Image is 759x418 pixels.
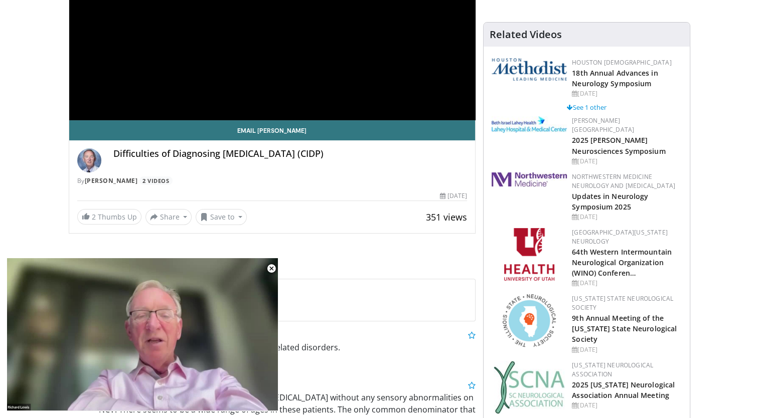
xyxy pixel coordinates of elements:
p: Excellent overview of CIDP, its mimickers, and related disorders. [99,341,476,353]
img: e7977282-282c-4444-820d-7cc2733560fd.jpg.150x105_q85_autocrop_double_scale_upscale_version-0.2.jpg [492,116,567,133]
a: [US_STATE] Neurological Association [572,361,653,378]
a: Northwestern Medicine Neurology and [MEDICAL_DATA] [572,172,675,190]
span: 2 [92,212,96,222]
div: [DATE] [572,157,682,166]
div: [DATE] [572,279,682,288]
div: [DATE] [572,89,682,98]
a: See 1 other [567,103,606,112]
a: [PERSON_NAME] [85,176,138,185]
div: [DATE] [572,345,682,354]
img: 5e4488cc-e109-4a4e-9fd9-73bb9237ee91.png.150x105_q85_autocrop_double_scale_upscale_version-0.2.png [492,58,567,81]
a: 64th Western Intermountain Neurological Organization (WINO) Conferen… [572,247,672,278]
a: Email [PERSON_NAME] [69,120,476,140]
div: [DATE] [572,401,682,410]
h4: Difficulties of Diagnosing [MEDICAL_DATA] (CIDP) [113,148,468,159]
a: 9th Annual Meeting of the [US_STATE] State Neurological Society [572,313,677,344]
a: 18th Annual Advances in Neurology Symposium [572,68,658,88]
a: Updates in Neurology Symposium 2025 [572,191,648,212]
a: [PERSON_NAME][GEOGRAPHIC_DATA] [572,116,634,134]
span: Comments 2 [69,258,476,271]
img: Avatar [77,148,101,172]
div: [DATE] [440,191,467,200]
h4: Related Videos [490,29,562,41]
img: 2a462fb6-9365-492a-ac79-3166a6f924d8.png.150x105_q85_autocrop_double_scale_upscale_version-0.2.jpg [492,172,567,186]
button: Share [145,209,192,225]
img: b123db18-9392-45ae-ad1d-42c3758a27aa.jpg.150x105_q85_autocrop_double_scale_upscale_version-0.2.jpg [494,361,565,413]
div: [DATE] [572,213,682,222]
button: Save to [196,209,247,225]
img: 71a8b48c-8850-4916-bbdd-e2f3ccf11ef9.png.150x105_q85_autocrop_double_scale_upscale_version-0.2.png [503,294,556,347]
a: 2 Videos [139,176,173,185]
div: By [77,176,468,185]
a: 2025 [PERSON_NAME] Neurosciences Symposium [572,135,665,155]
a: 2 Thumbs Up [77,209,141,225]
a: [US_STATE] State Neurological Society [572,294,673,312]
img: f6362829-b0a3-407d-a044-59546adfd345.png.150x105_q85_autocrop_double_scale_upscale_version-0.2.png [504,228,554,281]
a: 2025 [US_STATE] Neurological Association Annual Meeting [572,380,675,400]
button: Close [261,258,281,279]
span: 351 views [426,211,467,223]
a: Houston [DEMOGRAPHIC_DATA] [572,58,671,67]
video-js: Video Player [7,258,278,411]
a: [GEOGRAPHIC_DATA][US_STATE] Neurology [572,228,668,246]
